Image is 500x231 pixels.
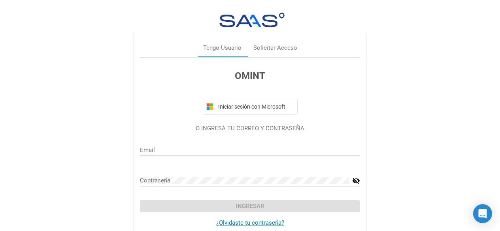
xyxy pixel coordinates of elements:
[352,176,360,186] mat-icon: visibility_off
[236,203,264,210] span: Ingresar
[473,204,492,223] div: Open Intercom Messenger
[216,219,284,226] a: ¿Olvidaste tu contraseña?
[253,43,297,53] div: Solicitar Acceso
[217,103,294,110] span: Iniciar sesión con Microsoft
[140,69,360,83] h3: OMINT
[140,200,360,212] button: Ingresar
[203,43,242,53] div: Tengo Usuario
[140,124,360,133] p: O INGRESÁ TU CORREO Y CONTRASEÑA
[203,99,298,115] button: Iniciar sesión con Microsoft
